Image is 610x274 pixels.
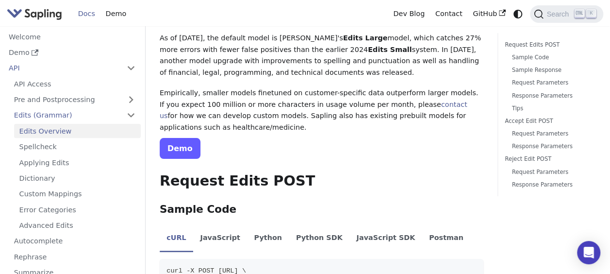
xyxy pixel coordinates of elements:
[512,104,589,113] a: Tips
[512,129,589,138] a: Request Parameters
[14,124,141,138] a: Edits Overview
[9,77,141,91] a: API Access
[121,61,141,75] button: Collapse sidebar category 'API'
[160,225,193,252] li: cURL
[430,6,468,21] a: Contact
[9,108,141,122] a: Edits (Grammar)
[7,7,62,21] img: Sapling.ai
[9,93,141,107] a: Pre and Postprocessing
[512,53,589,62] a: Sample Code
[512,91,589,101] a: Response Parameters
[160,101,467,120] a: contact us
[388,6,429,21] a: Dev Blog
[100,6,132,21] a: Demo
[160,172,483,190] h2: Request Edits POST
[73,6,100,21] a: Docs
[511,7,525,21] button: Switch between dark and light mode (currently system mode)
[14,171,141,186] a: Dictionary
[3,30,141,44] a: Welcome
[3,61,121,75] a: API
[247,225,289,252] li: Python
[14,155,141,170] a: Applying Edits
[512,142,589,151] a: Response Parameters
[544,10,575,18] span: Search
[14,203,141,217] a: Error Categories
[586,9,596,18] kbd: K
[505,117,593,126] a: Accept Edit POST
[14,140,141,154] a: Spellcheck
[3,46,141,60] a: Demo
[512,78,589,87] a: Request Parameters
[193,225,247,252] li: JavaScript
[422,225,471,252] li: Postman
[505,154,593,164] a: Reject Edit POST
[512,66,589,75] a: Sample Response
[9,234,141,248] a: Autocomplete
[14,187,141,201] a: Custom Mappings
[9,250,141,264] a: Rephrase
[7,7,66,21] a: Sapling.ai
[14,219,141,233] a: Advanced Edits
[349,225,422,252] li: JavaScript SDK
[160,138,200,159] a: Demo
[289,225,349,252] li: Python SDK
[343,34,388,42] strong: Edits Large
[530,5,603,23] button: Search (Ctrl+K)
[160,33,483,79] p: As of [DATE], the default model is [PERSON_NAME]'s model, which catches 27% more errors with fewe...
[505,40,593,50] a: Request Edits POST
[160,203,483,216] h3: Sample Code
[160,87,483,134] p: Empirically, smaller models finetuned on customer-specific data outperform larger models. If you ...
[512,168,589,177] a: Request Parameters
[577,241,600,264] div: Open Intercom Messenger
[512,180,589,189] a: Response Parameters
[368,46,412,53] strong: Edits Small
[467,6,511,21] a: GitHub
